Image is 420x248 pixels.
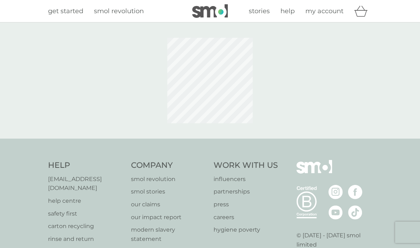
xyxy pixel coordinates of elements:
[131,187,207,196] a: smol stories
[48,6,83,16] a: get started
[249,6,270,16] a: stories
[214,225,278,234] a: hygiene poverty
[305,7,343,15] span: my account
[329,185,343,199] img: visit the smol Instagram page
[214,213,278,222] a: careers
[280,7,295,15] span: help
[131,200,207,209] a: our claims
[348,205,362,219] img: visit the smol Tiktok page
[48,234,124,244] a: rinse and return
[296,160,332,184] img: smol
[94,6,144,16] a: smol revolution
[94,7,144,15] span: smol revolution
[354,4,372,18] div: basket
[214,160,278,171] h4: Work With Us
[214,175,278,184] a: influencers
[214,187,278,196] a: partnerships
[131,175,207,184] a: smol revolution
[131,225,207,243] a: modern slavery statement
[214,200,278,209] a: press
[48,196,124,206] a: help centre
[48,209,124,218] a: safety first
[329,205,343,219] img: visit the smol Youtube page
[48,222,124,231] a: carton recycling
[305,6,343,16] a: my account
[48,160,124,171] h4: Help
[348,185,362,199] img: visit the smol Facebook page
[48,175,124,193] a: [EMAIL_ADDRESS][DOMAIN_NAME]
[131,160,207,171] h4: Company
[131,213,207,222] a: our impact report
[280,6,295,16] a: help
[249,7,270,15] span: stories
[192,4,228,18] img: smol
[48,7,83,15] span: get started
